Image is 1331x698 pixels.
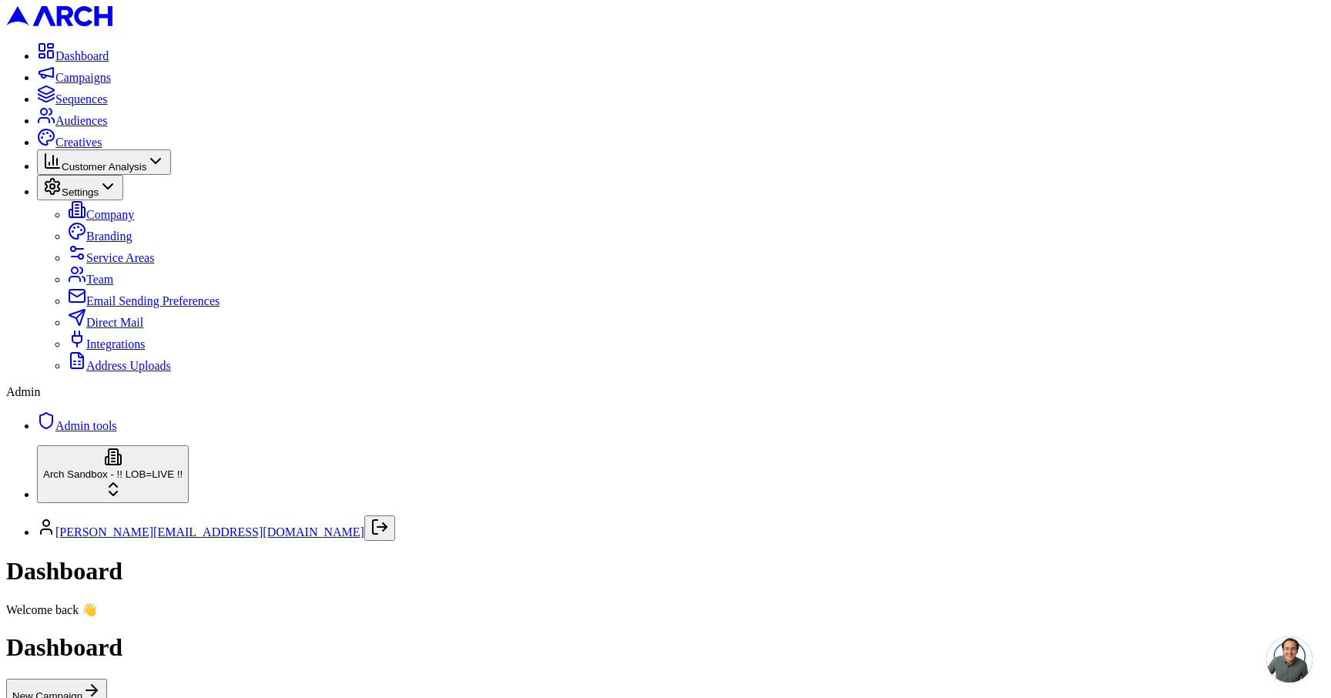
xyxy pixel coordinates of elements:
span: Company [86,208,134,221]
span: Email Sending Preferences [86,294,220,307]
a: Company [68,208,134,221]
span: Admin tools [55,419,117,432]
span: Settings [62,186,99,198]
span: Service Areas [86,251,154,264]
div: Open chat [1266,636,1313,683]
button: Log out [364,515,395,541]
a: Sequences [37,92,108,106]
a: Branding [68,230,132,243]
button: Settings [37,175,123,200]
a: Dashboard [37,49,109,62]
h1: Dashboard [6,633,1325,662]
div: Welcome back 👋 [6,602,1325,617]
span: Campaigns [55,71,111,84]
a: Campaigns [37,71,111,84]
span: Branding [86,230,132,243]
span: Customer Analysis [62,161,146,173]
a: Address Uploads [68,359,171,372]
h1: Dashboard [6,557,1325,586]
button: Arch Sandbox - !! LOB=LIVE !! [37,445,189,503]
span: Direct Mail [86,316,143,329]
span: Creatives [55,136,102,149]
span: Address Uploads [86,359,171,372]
span: Team [86,273,113,286]
a: Creatives [37,136,102,149]
a: Admin tools [37,419,117,432]
div: Admin [6,385,1325,399]
a: Direct Mail [68,316,143,329]
a: Service Areas [68,251,154,264]
a: Team [68,273,113,286]
a: Audiences [37,114,108,127]
button: Customer Analysis [37,149,171,175]
span: Audiences [55,114,108,127]
span: Integrations [86,337,145,351]
a: Email Sending Preferences [68,294,220,307]
a: Integrations [68,337,145,351]
span: Arch Sandbox - !! LOB=LIVE !! [43,468,183,480]
span: Dashboard [55,49,109,62]
a: [PERSON_NAME][EMAIL_ADDRESS][DOMAIN_NAME] [55,525,364,539]
span: Sequences [55,92,108,106]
